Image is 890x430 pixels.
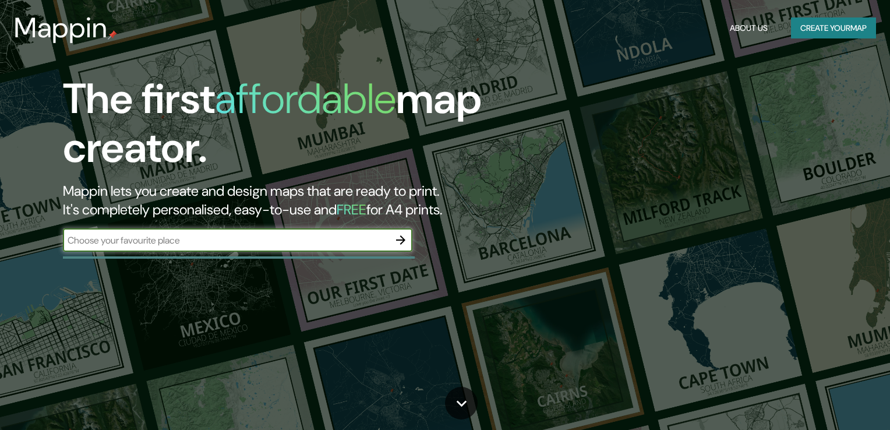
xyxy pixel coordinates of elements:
img: mappin-pin [108,30,117,40]
button: About Us [725,17,772,39]
h3: Mappin [14,12,108,44]
h5: FREE [337,200,366,218]
h2: Mappin lets you create and design maps that are ready to print. It's completely personalised, eas... [63,182,508,219]
h1: affordable [215,72,396,126]
input: Choose your favourite place [63,234,389,247]
button: Create yourmap [791,17,876,39]
h1: The first map creator. [63,75,508,182]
